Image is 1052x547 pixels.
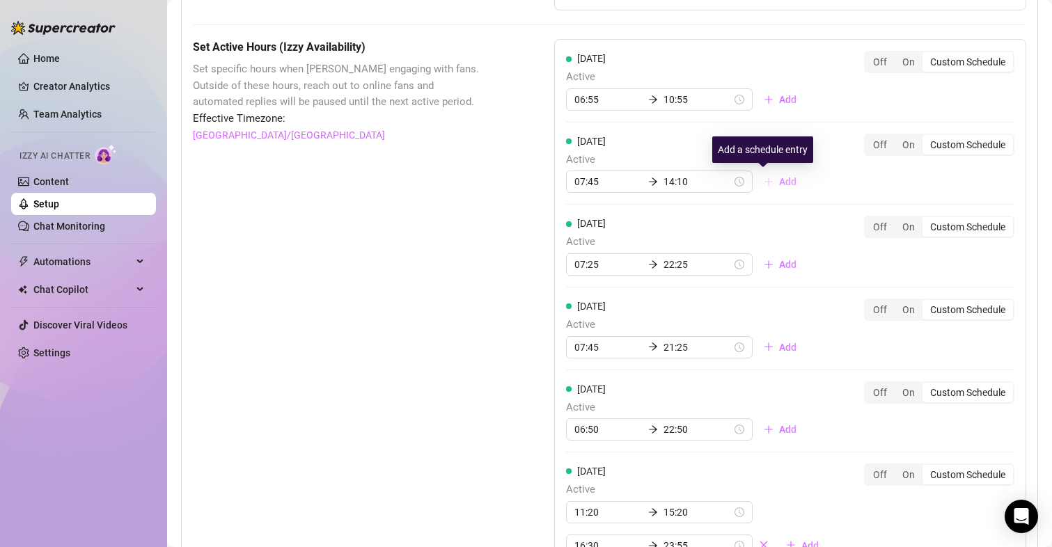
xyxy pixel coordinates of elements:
span: Add [779,259,796,270]
span: Add [779,342,796,353]
span: arrow-right [648,342,658,351]
input: End time [664,422,732,437]
div: On [895,300,923,319]
input: End time [664,92,732,107]
input: End time [664,505,732,520]
div: On [895,52,923,72]
div: segmented control [864,216,1014,238]
span: plus [764,425,774,434]
span: Izzy AI Chatter [19,150,90,163]
div: segmented control [864,134,1014,156]
span: Set specific hours when [PERSON_NAME] engaging with fans. Outside of these hours, reach out to on... [193,61,485,111]
span: Active [566,152,808,168]
button: Add [753,418,808,441]
span: [DATE] [577,136,606,147]
a: Setup [33,198,59,209]
span: Active [566,399,808,416]
input: End time [664,257,732,272]
div: Open Intercom Messenger [1005,500,1038,533]
h5: Set Active Hours (Izzy Availability) [193,39,485,56]
span: Add [779,176,796,187]
span: arrow-right [648,95,658,104]
span: plus [764,177,774,187]
div: segmented control [864,51,1014,73]
div: segmented control [864,299,1014,321]
span: plus [764,342,774,351]
span: plus [764,95,774,104]
img: logo-BBDzfeDw.svg [11,21,116,35]
input: Start time [574,92,643,107]
a: Settings [33,347,70,358]
button: Add [753,88,808,111]
div: Custom Schedule [923,52,1013,72]
div: On [895,217,923,237]
input: End time [664,340,732,355]
input: Start time [574,257,643,272]
div: Off [865,135,895,154]
span: Automations [33,251,132,273]
div: Off [865,217,895,237]
span: thunderbolt [18,256,29,267]
span: Active [566,69,808,86]
div: Off [865,465,895,484]
input: Start time [574,340,643,355]
div: Custom Schedule [923,217,1013,237]
a: Chat Monitoring [33,221,105,232]
div: On [895,465,923,484]
button: Add [753,336,808,358]
div: Off [865,300,895,319]
input: Start time [574,505,643,520]
span: Add [779,94,796,105]
input: End time [664,174,732,189]
span: Add [779,424,796,435]
span: [DATE] [577,466,606,477]
div: Custom Schedule [923,300,1013,319]
a: Home [33,53,60,64]
div: Custom Schedule [923,135,1013,154]
span: arrow-right [648,425,658,434]
span: arrow-right [648,507,658,517]
div: segmented control [864,381,1014,404]
a: Discover Viral Videos [33,319,127,331]
input: Start time [574,422,643,437]
img: Chat Copilot [18,285,27,294]
span: arrow-right [648,260,658,269]
a: Creator Analytics [33,75,145,97]
button: Add [753,253,808,276]
button: Add [753,171,808,193]
span: [DATE] [577,301,606,312]
div: On [895,383,923,402]
span: plus [764,260,774,269]
div: Off [865,383,895,402]
div: segmented control [864,463,1014,486]
span: Active [566,482,830,498]
a: Content [33,176,69,187]
input: Start time [574,174,643,189]
span: Chat Copilot [33,278,132,301]
a: [GEOGRAPHIC_DATA]/[GEOGRAPHIC_DATA] [193,127,385,143]
div: Custom Schedule [923,383,1013,402]
div: Custom Schedule [923,465,1013,484]
span: Effective Timezone: [193,111,485,127]
div: On [895,135,923,154]
a: Team Analytics [33,109,102,120]
span: Active [566,317,808,333]
span: arrow-right [648,177,658,187]
span: [DATE] [577,218,606,229]
div: Off [865,52,895,72]
img: AI Chatter [95,144,117,164]
span: [DATE] [577,383,606,395]
span: Active [566,234,808,251]
span: [DATE] [577,53,606,64]
div: Add a schedule entry [712,136,813,163]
